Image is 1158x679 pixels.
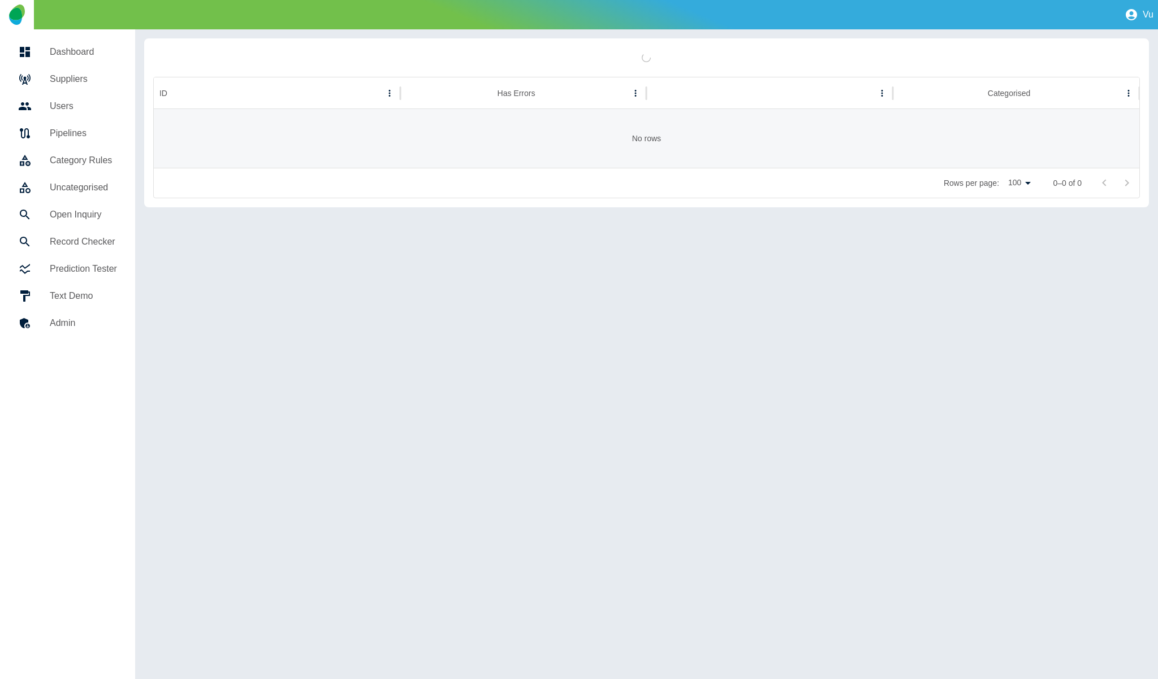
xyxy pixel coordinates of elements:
[9,120,126,147] a: Pipelines
[50,154,117,167] h5: Category Rules
[9,147,126,174] a: Category Rules
[50,262,117,276] h5: Prediction Tester
[9,5,24,25] img: Logo
[1053,177,1082,189] p: 0–0 of 0
[944,177,999,189] p: Rows per page:
[9,201,126,228] a: Open Inquiry
[50,289,117,303] h5: Text Demo
[9,282,126,310] a: Text Demo
[988,89,1031,98] div: Categorised
[874,85,890,101] button: column menu
[1121,85,1137,101] button: Categorised column menu
[50,208,117,221] h5: Open Inquiry
[9,66,126,93] a: Suppliers
[9,93,126,120] a: Users
[50,127,117,140] h5: Pipelines
[50,181,117,194] h5: Uncategorised
[50,235,117,249] h5: Record Checker
[628,85,643,101] button: Has Errors column menu
[1143,10,1153,20] p: Vu
[9,228,126,255] a: Record Checker
[50,45,117,59] h5: Dashboard
[50,316,117,330] h5: Admin
[50,72,117,86] h5: Suppliers
[1004,175,1035,191] div: 100
[9,174,126,201] a: Uncategorised
[9,255,126,282] a: Prediction Tester
[50,99,117,113] h5: Users
[9,310,126,337] a: Admin
[9,38,126,66] a: Dashboard
[1120,3,1158,26] button: Vu
[159,89,167,98] div: ID
[382,85,397,101] button: ID column menu
[498,89,535,98] div: Has Errors
[154,109,1139,168] div: No rows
